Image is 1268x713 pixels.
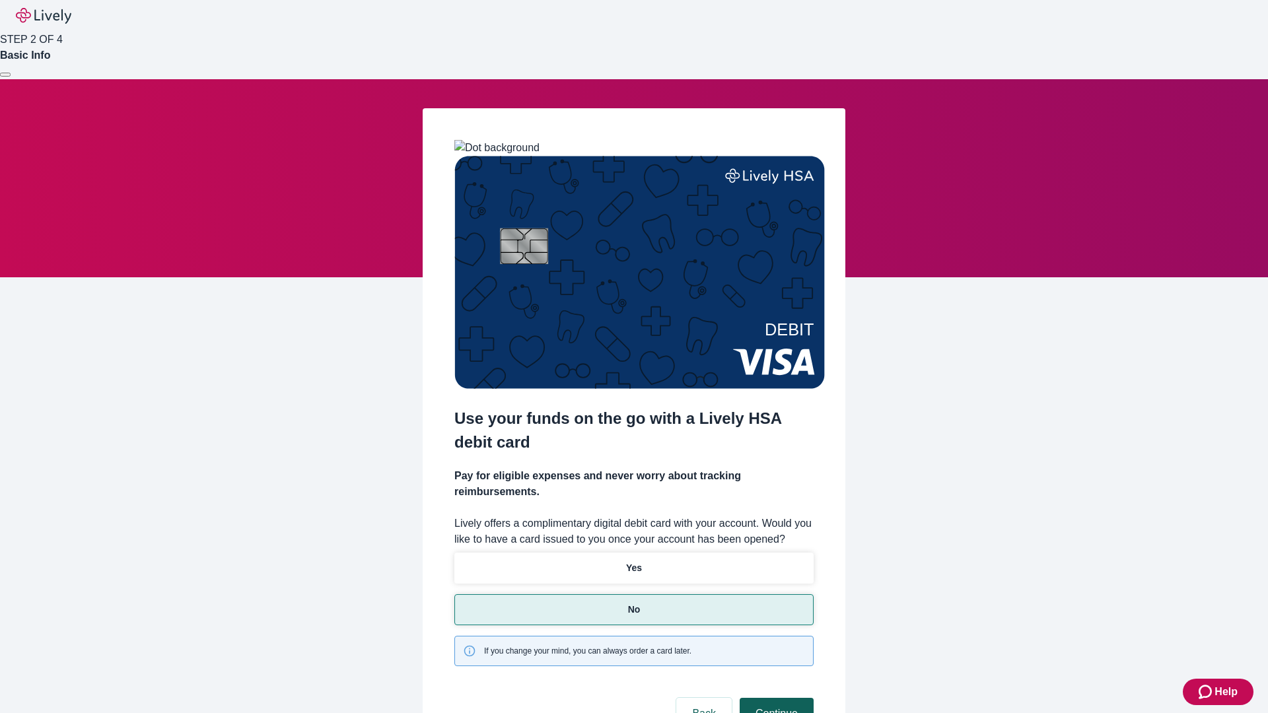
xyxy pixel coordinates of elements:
button: Yes [454,553,814,584]
button: No [454,594,814,625]
span: If you change your mind, you can always order a card later. [484,645,691,657]
h2: Use your funds on the go with a Lively HSA debit card [454,407,814,454]
h4: Pay for eligible expenses and never worry about tracking reimbursements. [454,468,814,500]
img: Dot background [454,140,540,156]
p: No [628,603,641,617]
svg: Zendesk support icon [1199,684,1215,700]
span: Help [1215,684,1238,700]
label: Lively offers a complimentary digital debit card with your account. Would you like to have a card... [454,516,814,547]
p: Yes [626,561,642,575]
img: Lively [16,8,71,24]
button: Zendesk support iconHelp [1183,679,1253,705]
img: Debit card [454,156,825,389]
